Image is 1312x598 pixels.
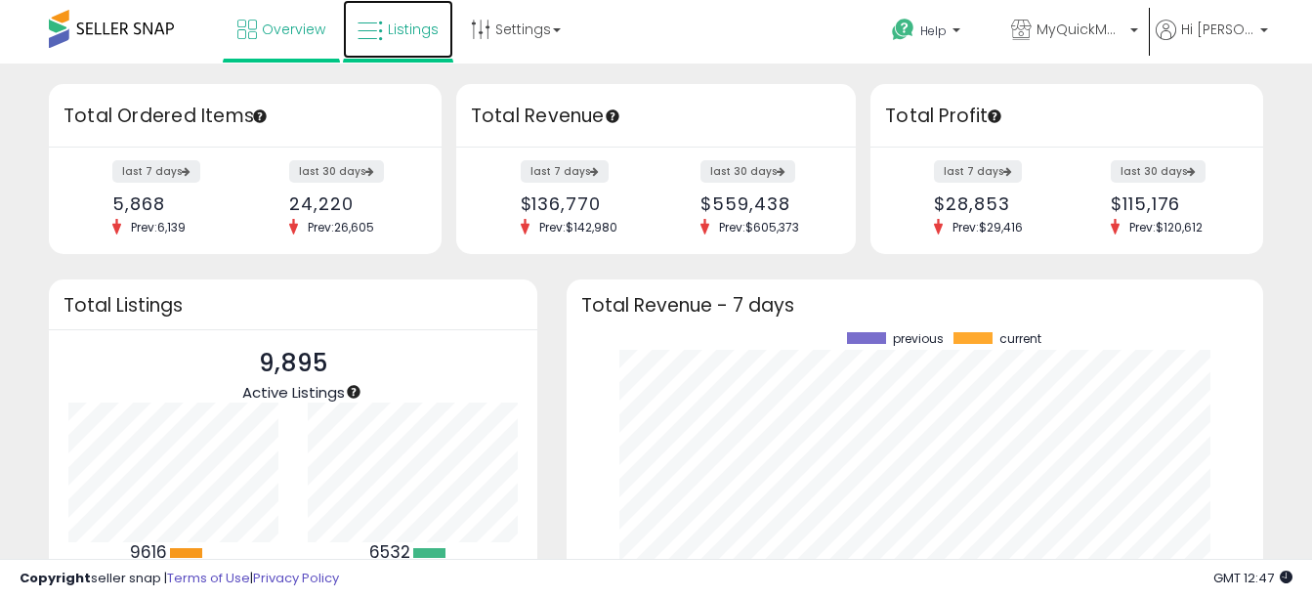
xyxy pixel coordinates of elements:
[700,160,795,183] label: last 30 days
[121,219,195,235] span: Prev: 6,139
[521,160,609,183] label: last 7 days
[709,219,809,235] span: Prev: $605,373
[388,20,439,39] span: Listings
[876,3,994,64] a: Help
[298,219,384,235] span: Prev: 26,605
[1181,20,1254,39] span: Hi [PERSON_NAME]
[253,569,339,587] a: Privacy Policy
[604,107,621,125] div: Tooltip anchor
[581,298,1249,313] h3: Total Revenue - 7 days
[20,570,339,588] div: seller snap | |
[521,193,642,214] div: $136,770
[63,298,523,313] h3: Total Listings
[885,103,1249,130] h3: Total Profit
[1037,20,1124,39] span: MyQuickMart
[700,193,822,214] div: $559,438
[251,107,269,125] div: Tooltip anchor
[369,540,410,564] b: 6532
[986,107,1003,125] div: Tooltip anchor
[20,569,91,587] strong: Copyright
[999,332,1041,346] span: current
[893,332,944,346] span: previous
[1111,160,1206,183] label: last 30 days
[1111,193,1229,214] div: $115,176
[242,345,345,382] p: 9,895
[1156,20,1268,64] a: Hi [PERSON_NAME]
[920,22,947,39] span: Help
[262,20,325,39] span: Overview
[242,382,345,403] span: Active Listings
[1120,219,1212,235] span: Prev: $120,612
[934,193,1052,214] div: $28,853
[130,540,167,564] b: 9616
[289,160,384,183] label: last 30 days
[471,103,841,130] h3: Total Revenue
[891,18,915,42] i: Get Help
[934,160,1022,183] label: last 7 days
[112,160,200,183] label: last 7 days
[1213,569,1292,587] span: 2025-08-11 12:47 GMT
[289,193,407,214] div: 24,220
[345,383,362,401] div: Tooltip anchor
[943,219,1033,235] span: Prev: $29,416
[112,193,231,214] div: 5,868
[529,219,627,235] span: Prev: $142,980
[63,103,427,130] h3: Total Ordered Items
[167,569,250,587] a: Terms of Use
